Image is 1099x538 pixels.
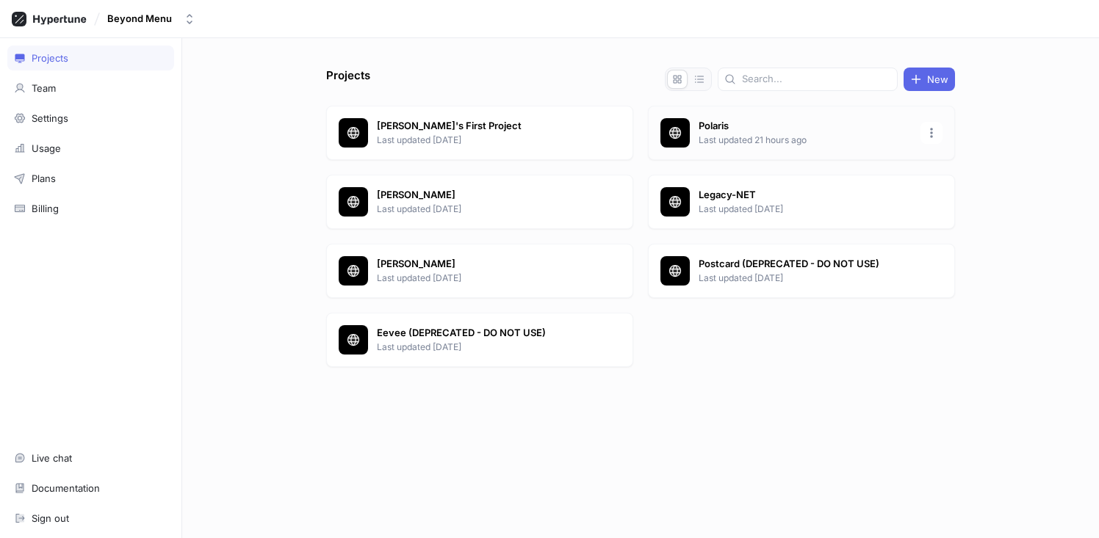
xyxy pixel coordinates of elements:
[377,272,590,285] p: Last updated [DATE]
[32,112,68,124] div: Settings
[32,82,56,94] div: Team
[377,188,590,203] p: [PERSON_NAME]
[377,119,590,134] p: [PERSON_NAME]'s First Project
[377,341,590,354] p: Last updated [DATE]
[699,119,912,134] p: Polaris
[7,136,174,161] a: Usage
[7,196,174,221] a: Billing
[32,512,69,524] div: Sign out
[699,203,912,216] p: Last updated [DATE]
[107,12,172,25] div: Beyond Menu
[32,142,61,154] div: Usage
[927,75,948,84] span: New
[742,72,891,87] input: Search...
[7,106,174,131] a: Settings
[7,476,174,501] a: Documentation
[32,482,100,494] div: Documentation
[377,326,590,341] p: Eevee (DEPRECATED - DO NOT USE)
[7,76,174,101] a: Team
[32,203,59,214] div: Billing
[326,68,370,91] p: Projects
[7,166,174,191] a: Plans
[377,134,590,147] p: Last updated [DATE]
[699,188,912,203] p: Legacy-NET
[32,452,72,464] div: Live chat
[699,257,912,272] p: Postcard (DEPRECATED - DO NOT USE)
[904,68,955,91] button: New
[32,52,68,64] div: Projects
[699,272,912,285] p: Last updated [DATE]
[377,203,590,216] p: Last updated [DATE]
[377,257,590,272] p: [PERSON_NAME]
[7,46,174,70] a: Projects
[101,7,201,31] button: Beyond Menu
[699,134,912,147] p: Last updated 21 hours ago
[32,172,56,184] div: Plans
